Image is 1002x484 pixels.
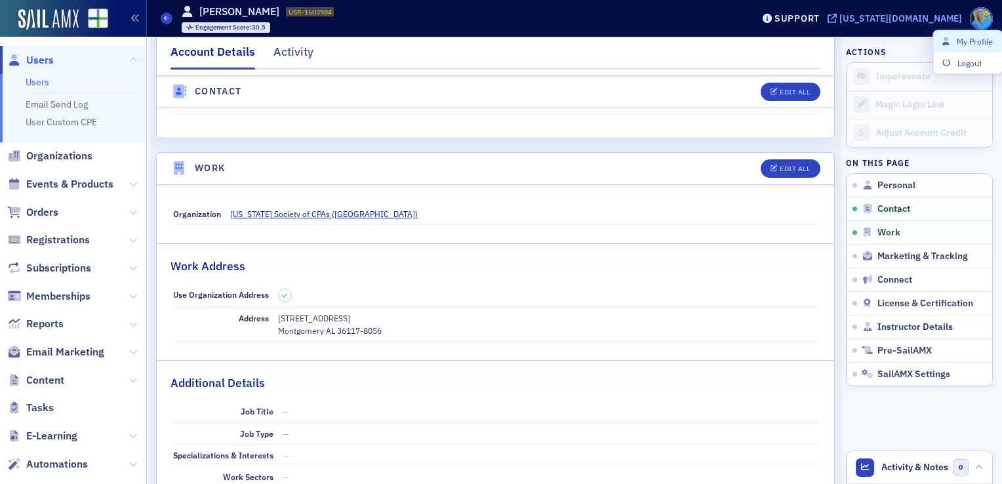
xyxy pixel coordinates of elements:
[283,428,289,439] span: —
[182,22,271,33] div: Engagement Score: 30.5
[26,116,97,128] a: User Custom CPE
[195,24,266,31] div: 30.5
[761,83,820,101] button: Edit All
[230,208,418,220] span: Alabama Society of CPAs (Montgomery)
[26,76,49,88] a: Users
[877,345,932,357] span: Pre-SailAMX
[953,459,969,475] span: 0
[26,149,92,163] span: Organizations
[7,205,58,220] a: Orders
[970,7,993,30] span: Profile
[846,157,993,169] h4: On this page
[195,161,226,175] h4: Work
[278,312,818,324] p: [STREET_ADDRESS]
[273,43,313,68] div: Activity
[780,89,810,96] div: Edit All
[241,406,273,416] span: Job Title
[7,317,64,331] a: Reports
[88,9,108,29] img: SailAMX
[26,53,54,68] span: Users
[7,149,92,163] a: Organizations
[283,406,289,416] span: —
[7,401,54,415] a: Tasks
[877,251,968,262] span: Marketing & Tracking
[7,373,64,388] a: Content
[877,369,950,380] span: SailAMX Settings
[26,177,113,192] span: Events & Products
[195,85,242,98] h4: Contact
[7,261,91,275] a: Subscriptions
[877,298,973,310] span: License & Certification
[239,313,269,323] span: Address
[761,159,820,178] button: Edit All
[26,317,64,331] span: Reports
[7,53,54,68] a: Users
[18,9,79,30] img: SailAMX
[223,472,273,482] span: Work Sectors
[278,325,818,336] p: Montgomery AL 36117-8056
[170,374,265,392] h2: Additional Details
[875,71,931,83] button: Impersonate
[199,5,279,19] h1: [PERSON_NAME]
[942,57,993,69] span: Logout
[26,345,104,359] span: Email Marketing
[847,119,992,147] a: Adjust Account Credit
[26,373,64,388] span: Content
[230,208,428,220] a: [US_STATE] Society of CPAs ([GEOGRAPHIC_DATA])
[933,52,1002,73] button: Logout
[173,209,221,219] span: Organization
[877,203,910,215] span: Contact
[26,401,54,415] span: Tasks
[26,289,90,304] span: Memberships
[877,180,915,192] span: Personal
[875,99,986,111] div: Magic Login Link
[289,7,332,16] span: USR-1603984
[79,9,108,31] a: View Homepage
[828,14,967,23] button: [US_STATE][DOMAIN_NAME]
[7,429,77,443] a: E-Learning
[839,12,962,24] div: [US_STATE][DOMAIN_NAME]
[846,46,887,58] h4: Actions
[774,12,820,24] div: Support
[877,321,953,333] span: Instructor Details
[7,289,90,304] a: Memberships
[26,98,88,110] a: Email Send Log
[26,457,88,472] span: Automations
[933,31,1002,52] button: My Profile
[240,428,273,439] span: Job Type
[7,457,88,472] a: Automations
[26,261,91,275] span: Subscriptions
[173,289,269,300] span: Use Organization Address
[780,165,810,172] div: Edit All
[283,450,289,460] span: —
[26,205,58,220] span: Orders
[881,460,948,474] span: Activity & Notes
[26,429,77,443] span: E-Learning
[875,127,986,139] div: Adjust Account Credit
[877,274,912,286] span: Connect
[283,472,289,482] span: —
[195,23,252,31] span: Engagement Score :
[26,233,90,247] span: Registrations
[173,450,273,460] span: Specializations & Interests
[942,35,993,47] span: My Profile
[7,345,104,359] a: Email Marketing
[170,258,245,275] h2: Work Address
[7,177,113,192] a: Events & Products
[7,233,90,247] a: Registrations
[877,227,900,239] span: Work
[170,43,255,70] div: Account Details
